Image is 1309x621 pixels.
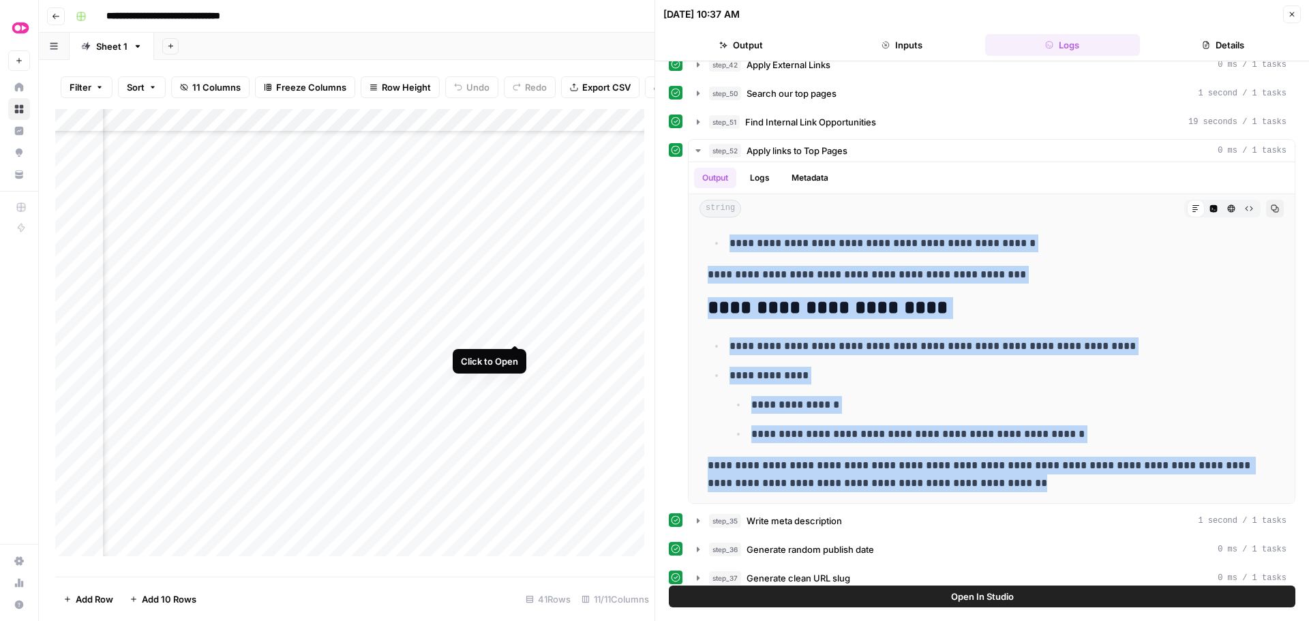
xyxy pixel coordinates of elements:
[985,34,1141,56] button: Logs
[747,571,850,585] span: Generate clean URL slug
[689,162,1295,503] div: 0 ms / 1 tasks
[747,87,837,100] span: Search our top pages
[709,543,741,556] span: step_36
[255,76,355,98] button: Freeze Columns
[276,80,346,94] span: Freeze Columns
[709,58,741,72] span: step_42
[709,514,741,528] span: step_35
[171,76,250,98] button: 11 Columns
[576,588,654,610] div: 11/11 Columns
[8,142,30,164] a: Opportunities
[8,76,30,98] a: Home
[361,76,440,98] button: Row Height
[525,80,547,94] span: Redo
[742,168,778,188] button: Logs
[709,115,740,129] span: step_51
[669,586,1295,607] button: Open In Studio
[747,543,874,556] span: Generate random publish date
[76,592,113,606] span: Add Row
[582,80,631,94] span: Export CSV
[689,82,1295,104] button: 1 second / 1 tasks
[709,87,741,100] span: step_50
[70,80,91,94] span: Filter
[689,111,1295,133] button: 19 seconds / 1 tasks
[783,168,837,188] button: Metadata
[699,200,741,217] span: string
[745,115,876,129] span: Find Internal Link Opportunities
[1218,145,1287,157] span: 0 ms / 1 tasks
[747,144,847,157] span: Apply links to Top Pages
[520,588,576,610] div: 41 Rows
[689,54,1295,76] button: 0 ms / 1 tasks
[8,550,30,572] a: Settings
[689,567,1295,589] button: 0 ms / 1 tasks
[1218,572,1287,584] span: 0 ms / 1 tasks
[709,571,741,585] span: step_37
[504,76,556,98] button: Redo
[663,34,819,56] button: Output
[8,98,30,120] a: Browse
[127,80,145,94] span: Sort
[1145,34,1301,56] button: Details
[61,76,112,98] button: Filter
[461,354,518,368] div: Click to Open
[8,11,30,45] button: Workspace: Tavus Superiority
[8,594,30,616] button: Help + Support
[747,514,842,528] span: Write meta description
[8,16,33,40] img: Tavus Superiority Logo
[689,140,1295,162] button: 0 ms / 1 tasks
[663,7,740,21] div: [DATE] 10:37 AM
[192,80,241,94] span: 11 Columns
[1198,87,1287,100] span: 1 second / 1 tasks
[1198,515,1287,527] span: 1 second / 1 tasks
[8,120,30,142] a: Insights
[8,164,30,185] a: Your Data
[445,76,498,98] button: Undo
[1218,543,1287,556] span: 0 ms / 1 tasks
[118,76,166,98] button: Sort
[8,572,30,594] a: Usage
[689,510,1295,532] button: 1 second / 1 tasks
[382,80,431,94] span: Row Height
[689,539,1295,560] button: 0 ms / 1 tasks
[70,33,154,60] a: Sheet 1
[561,76,640,98] button: Export CSV
[466,80,490,94] span: Undo
[1188,116,1287,128] span: 19 seconds / 1 tasks
[951,590,1014,603] span: Open In Studio
[709,144,741,157] span: step_52
[121,588,205,610] button: Add 10 Rows
[96,40,127,53] div: Sheet 1
[142,592,196,606] span: Add 10 Rows
[1218,59,1287,71] span: 0 ms / 1 tasks
[694,168,736,188] button: Output
[747,58,830,72] span: Apply External Links
[824,34,980,56] button: Inputs
[55,588,121,610] button: Add Row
